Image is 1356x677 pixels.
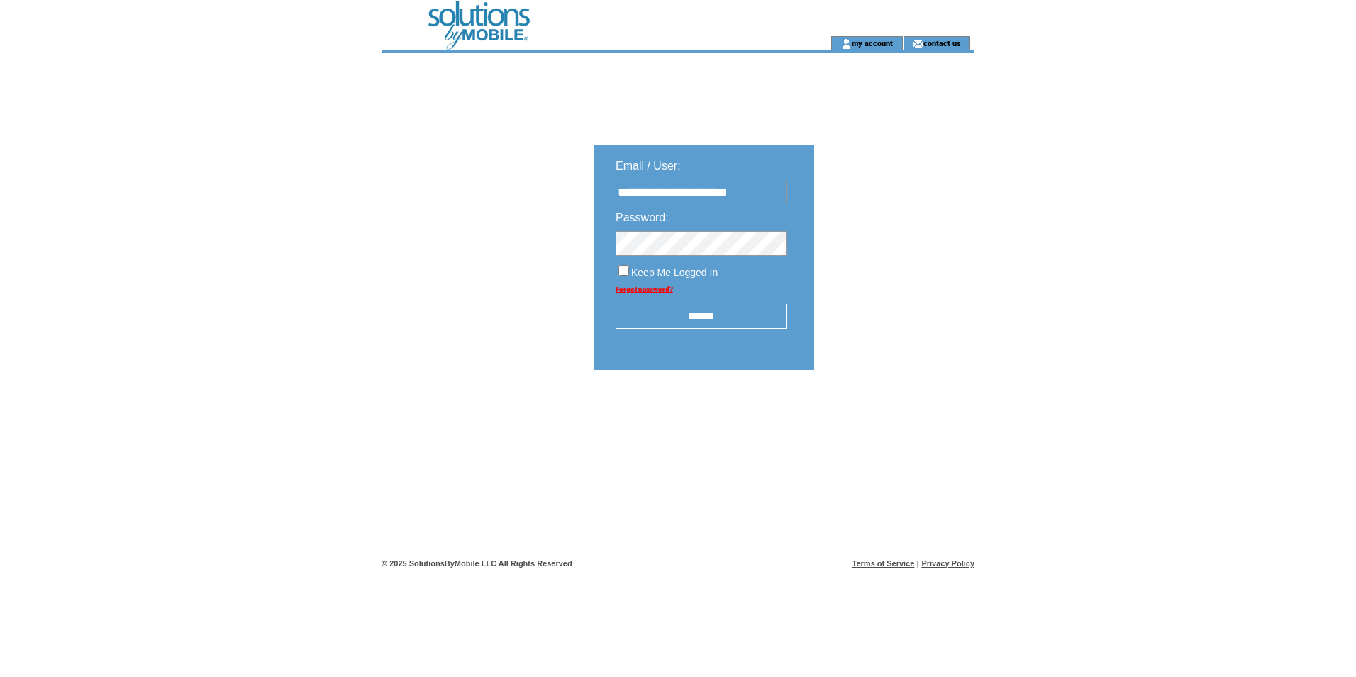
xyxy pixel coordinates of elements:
[855,406,926,424] img: transparent.png;jsessionid=B7D51C6A03DD5F07611EAD04C3792FE2
[852,38,893,48] a: my account
[923,38,961,48] a: contact us
[616,285,673,293] a: Forgot password?
[382,559,572,568] span: © 2025 SolutionsByMobile LLC All Rights Reserved
[841,38,852,50] img: account_icon.gif;jsessionid=B7D51C6A03DD5F07611EAD04C3792FE2
[913,38,923,50] img: contact_us_icon.gif;jsessionid=B7D51C6A03DD5F07611EAD04C3792FE2
[616,211,669,224] span: Password:
[917,559,919,568] span: |
[852,559,915,568] a: Terms of Service
[616,160,681,172] span: Email / User:
[631,267,718,278] span: Keep Me Logged In
[921,559,974,568] a: Privacy Policy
